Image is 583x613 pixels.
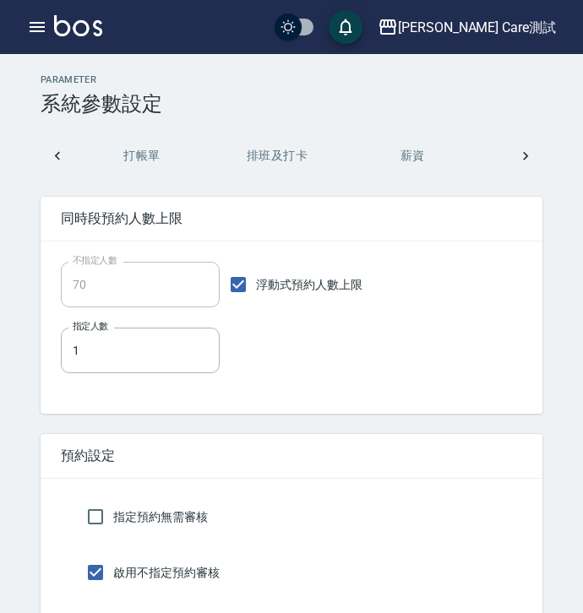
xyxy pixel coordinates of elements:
[345,136,480,176] button: 薪資
[54,15,102,36] img: Logo
[256,276,362,294] span: 浮動式預約人數上限
[61,448,522,464] span: 預約設定
[41,74,542,85] h2: Parameter
[329,10,362,44] button: save
[61,210,522,227] span: 同時段預約人數上限
[113,508,208,526] span: 指定預約無需審核
[73,254,117,267] label: 不指定人數
[371,10,563,45] button: [PERSON_NAME] Care測試
[73,320,108,333] label: 指定人數
[210,136,345,176] button: 排班及打卡
[398,17,556,38] div: [PERSON_NAME] Care測試
[41,92,542,116] h3: 系統參數設定
[113,564,220,582] span: 啟用不指定預約審核
[74,136,210,176] button: 打帳單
